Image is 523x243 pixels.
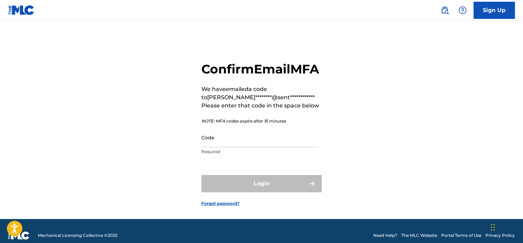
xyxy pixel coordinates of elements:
[201,61,322,77] h2: Confirm Email MFA
[438,3,452,17] a: Public Search
[8,5,35,15] img: MLC Logo
[201,149,318,155] p: Required
[8,231,30,240] img: logo
[486,232,515,239] a: Privacy Policy
[38,232,118,239] span: Mechanical Licensing Collective © 2025
[458,6,467,14] img: help
[489,210,523,243] iframe: Chat Widget
[201,102,322,110] p: Please enter that code in the space below
[373,232,397,239] a: Need Help?
[201,118,322,124] p: NOTE: MFA codes expire after 15 minutes
[441,232,481,239] a: Portal Terms of Use
[201,200,240,207] a: Forgot password?
[474,2,515,19] a: Sign Up
[491,217,495,238] div: Drag
[456,3,469,17] div: Help
[401,232,437,239] a: The MLC Website
[441,6,449,14] img: search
